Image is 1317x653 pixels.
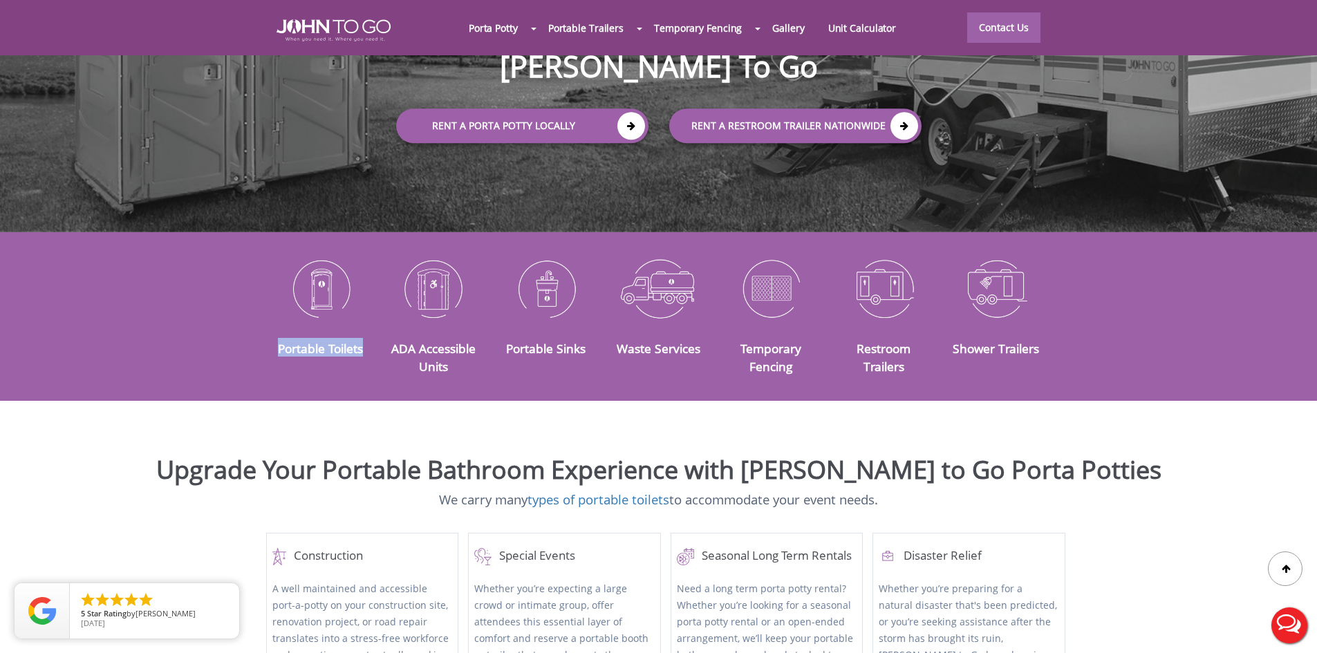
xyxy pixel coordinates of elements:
a: Gallery [760,13,816,43]
a: Portable Toilets [278,340,363,357]
img: Portable-Sinks-icon_N.png [500,252,592,324]
img: JOHN to go [277,19,391,41]
h4: Disaster Relief [879,548,1058,565]
li:  [123,592,140,608]
a: Temporary Fencing [740,340,801,375]
a: Construction [272,548,452,565]
img: ADA-Accessible-Units-icon_N.png [387,252,479,324]
a: Seasonal Long Term Rentals [677,548,857,565]
a: Waste Services [617,340,700,357]
li:  [138,592,154,608]
a: ADA Accessible Units [391,340,476,375]
li:  [80,592,96,608]
h2: Upgrade Your Portable Bathroom Experience with [PERSON_NAME] to Go Porta Potties [10,456,1307,484]
a: Unit Calculator [816,13,908,43]
a: rent a RESTROOM TRAILER Nationwide [669,109,922,144]
button: Live Chat [1262,598,1317,653]
span: Star Rating [87,608,127,618]
img: Shower-Trailers-icon_N.png [951,252,1043,324]
img: Review Rating [28,597,56,625]
a: Temporary Fencing [642,13,754,43]
li:  [109,592,125,608]
img: Temporary-Fencing-cion_N.png [725,252,817,324]
a: Restroom Trailers [857,340,910,375]
img: Portable-Toilets-icon_N.png [275,252,367,324]
span: [PERSON_NAME] [136,608,196,618]
a: Porta Potty [457,13,530,43]
span: [DATE] [81,618,105,628]
li:  [94,592,111,608]
a: Shower Trailers [953,340,1039,357]
a: types of portable toilets [527,491,669,508]
a: Rent a Porta Potty Locally [396,109,648,144]
span: by [81,609,228,619]
span: 5 [81,608,85,618]
img: Waste-Services-icon_N.png [613,252,704,324]
img: Restroom-Trailers-icon_N.png [838,252,930,324]
a: Portable Sinks [506,340,586,357]
a: Portable Trailers [536,13,635,43]
p: We carry many to accommodate your event needs. [10,491,1307,509]
a: Special Events [474,548,654,565]
a: Contact Us [967,12,1040,43]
